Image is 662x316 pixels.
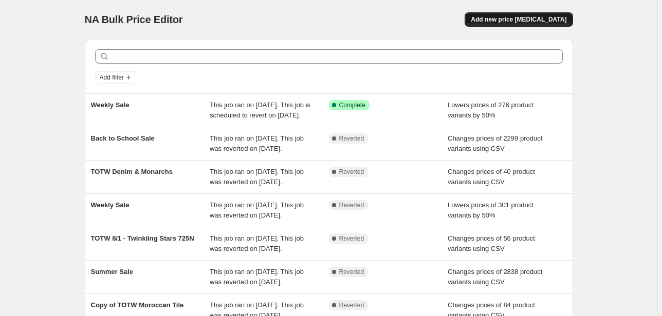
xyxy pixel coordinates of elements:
[448,134,542,152] span: Changes prices of 2299 product variants using CSV
[91,201,130,209] span: Weekly Sale
[95,71,136,84] button: Add filter
[448,268,542,286] span: Changes prices of 2838 product variants using CSV
[339,234,364,243] span: Reverted
[210,234,304,252] span: This job ran on [DATE]. This job was reverted on [DATE].
[339,201,364,209] span: Reverted
[91,234,194,242] span: TOTW 8/1 - Twinkling Stars 725N
[448,101,534,119] span: Lowers prices of 276 product variants by 50%
[210,201,304,219] span: This job ran on [DATE]. This job was reverted on [DATE].
[91,268,133,275] span: Summer Sale
[210,168,304,186] span: This job ran on [DATE]. This job was reverted on [DATE].
[448,234,535,252] span: Changes prices of 56 product variants using CSV
[448,168,535,186] span: Changes prices of 40 product variants using CSV
[210,268,304,286] span: This job ran on [DATE]. This job was reverted on [DATE].
[339,134,364,143] span: Reverted
[210,134,304,152] span: This job ran on [DATE]. This job was reverted on [DATE].
[210,101,310,119] span: This job ran on [DATE]. This job is scheduled to revert on [DATE].
[100,73,124,82] span: Add filter
[339,268,364,276] span: Reverted
[339,101,365,109] span: Complete
[91,301,184,309] span: Copy of TOTW Moroccan Tile
[85,14,183,25] span: NA Bulk Price Editor
[465,12,573,27] button: Add new price [MEDICAL_DATA]
[471,15,566,24] span: Add new price [MEDICAL_DATA]
[91,101,130,109] span: Weekly Sale
[339,168,364,176] span: Reverted
[339,301,364,309] span: Reverted
[91,134,155,142] span: Back to School Sale
[91,168,173,175] span: TOTW Denim & Monarchs
[448,201,534,219] span: Lowers prices of 301 product variants by 50%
